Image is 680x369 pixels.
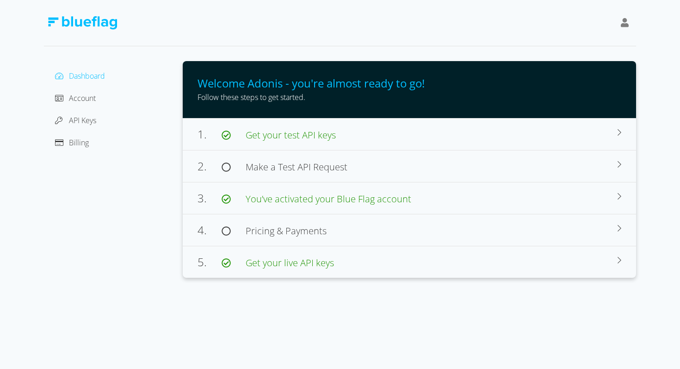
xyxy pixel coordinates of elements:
a: API Keys [55,115,96,125]
a: Billing [55,138,89,148]
span: Pricing & Payments [246,225,327,237]
span: Get your test API keys [246,129,336,141]
span: Make a Test API Request [246,161,347,173]
span: 3. [198,190,222,206]
span: Follow these steps to get started. [198,92,305,102]
span: 2. [198,158,222,174]
span: 1. [198,126,222,142]
span: 5. [198,254,222,269]
span: 4. [198,222,222,238]
span: Welcome Adonis - you're almost ready to go! [198,75,425,91]
span: Get your live API keys [246,256,334,269]
span: Dashboard [69,71,105,81]
a: Dashboard [55,71,105,81]
a: Account [55,93,96,103]
span: Billing [69,138,89,148]
span: API Keys [69,115,96,125]
span: Account [69,93,96,103]
span: You’ve activated your Blue Flag account [246,193,411,205]
img: Blue Flag Logo [48,16,117,30]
